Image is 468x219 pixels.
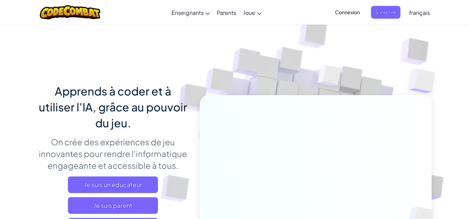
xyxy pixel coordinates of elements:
[304,52,354,103] img: Overlap cubes
[68,197,158,214] a: Je suis parent
[371,6,400,19] button: S'inscrire
[243,9,255,16] span: Joue
[240,3,265,22] a: Joue
[406,3,433,22] a: français
[168,3,213,22] a: Enseignants
[395,52,454,110] img: Overlap cubes
[68,176,158,193] a: Je suis un éducateur
[409,9,430,16] span: français
[40,5,100,19] img: CodeCombat logo
[39,84,187,130] span: Apprends à coder et à utiliser l'IA, grâce au pouvoir du jeu.
[37,136,189,171] p: On crée des expériences de jeu innovantes pour rendre l'informatique engageante et accessible à t...
[171,9,204,16] span: Enseignants
[331,6,364,19] button: Connexion
[213,3,240,22] a: Parents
